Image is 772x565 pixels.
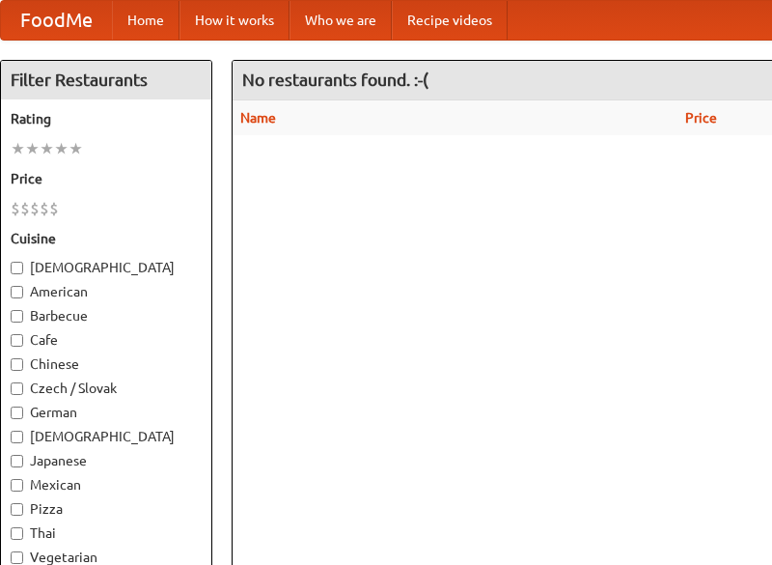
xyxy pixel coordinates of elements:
label: Czech / Slovak [11,379,202,398]
label: [DEMOGRAPHIC_DATA] [11,258,202,277]
input: [DEMOGRAPHIC_DATA] [11,262,23,274]
li: $ [49,198,59,219]
li: ★ [54,138,69,159]
label: Chinese [11,354,202,374]
label: German [11,403,202,422]
h5: Cuisine [11,229,202,248]
input: Mexican [11,479,23,492]
input: American [11,286,23,298]
input: Vegetarian [11,551,23,564]
label: Pizza [11,499,202,519]
li: $ [20,198,30,219]
label: Mexican [11,475,202,494]
input: Thai [11,527,23,540]
h4: Filter Restaurants [1,61,211,99]
li: $ [30,198,40,219]
a: Name [240,110,276,126]
ng-pluralize: No restaurants found. :-( [242,71,428,89]
label: American [11,282,202,301]
input: Barbecue [11,310,23,323]
li: ★ [25,138,40,159]
li: $ [40,198,49,219]
h5: Rating [11,109,202,128]
input: Japanese [11,455,23,467]
li: ★ [40,138,54,159]
a: Price [685,110,717,126]
input: German [11,407,23,419]
h5: Price [11,169,202,188]
label: Cafe [11,330,202,350]
input: Czech / Slovak [11,382,23,395]
a: Home [112,1,179,40]
label: [DEMOGRAPHIC_DATA] [11,427,202,446]
a: Recipe videos [392,1,508,40]
input: Pizza [11,503,23,516]
li: ★ [11,138,25,159]
li: ★ [69,138,83,159]
a: Who we are [289,1,392,40]
label: Japanese [11,451,202,470]
li: $ [11,198,20,219]
label: Thai [11,523,202,543]
input: Cafe [11,334,23,347]
label: Barbecue [11,306,202,325]
a: How it works [179,1,289,40]
a: FoodMe [1,1,112,40]
input: [DEMOGRAPHIC_DATA] [11,431,23,443]
input: Chinese [11,358,23,371]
